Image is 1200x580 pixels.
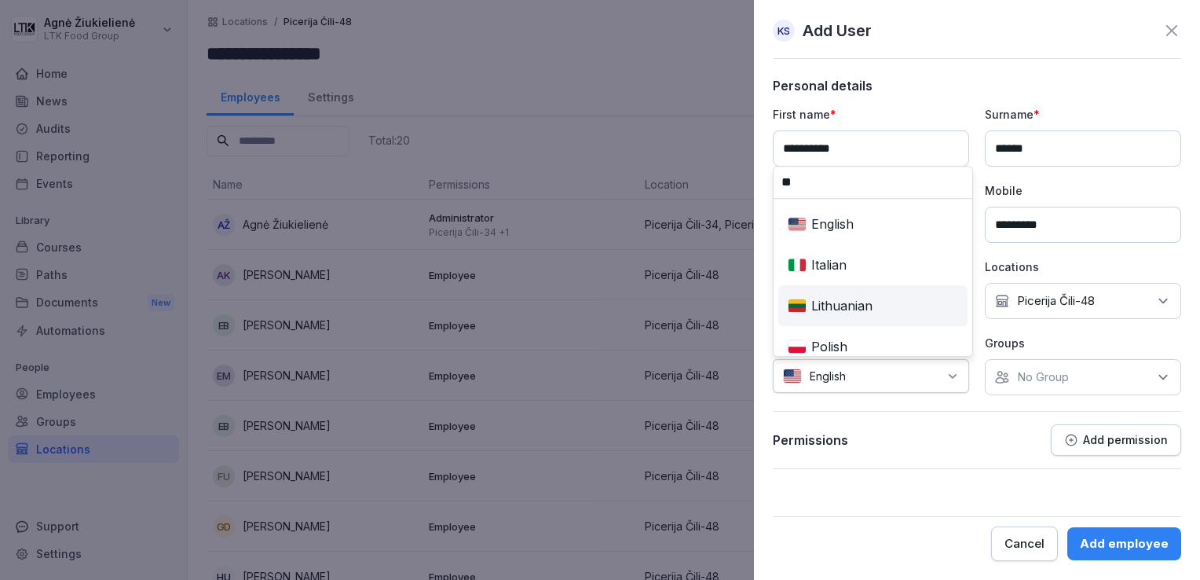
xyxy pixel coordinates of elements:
p: No Group [1017,369,1069,385]
div: Italian [781,248,964,282]
p: Personal details [773,78,1181,94]
div: Polish [781,329,964,364]
p: Permissions [773,432,848,448]
button: Add employee [1067,527,1181,560]
img: us.svg [783,369,802,384]
button: Add permission [1051,424,1181,456]
p: First name [773,106,969,123]
p: Picerija Čili-48 [1017,293,1095,309]
p: Add permission [1083,434,1168,446]
div: Cancel [1004,535,1045,552]
div: KS [773,20,795,42]
img: lt.svg [788,299,807,314]
p: Groups [985,335,1181,351]
img: us.svg [788,217,807,232]
div: Add employee [1080,535,1169,552]
p: Mobile [985,182,1181,199]
p: Surname [985,106,1181,123]
p: Locations [985,259,1181,275]
button: Cancel [991,527,1058,561]
img: pl.svg [788,340,807,354]
p: Add User [803,19,872,42]
div: English [781,207,964,241]
div: English [773,359,969,393]
img: it.svg [788,258,807,273]
div: Lithuanian [781,288,964,323]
